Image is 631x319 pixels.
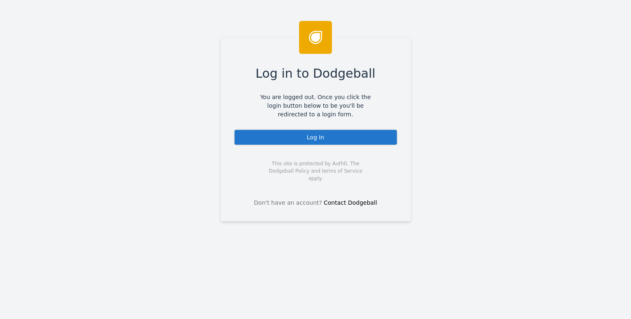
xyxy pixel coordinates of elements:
span: You are logged out. Once you click the login button below to be you'll be redirected to a login f... [254,93,377,119]
a: Contact Dodgeball [324,199,377,206]
span: Log in to Dodgeball [256,64,375,83]
span: This site is protected by Auth0. The Dodgeball Policy and terms of Service apply. [262,160,370,182]
div: Log In [234,129,398,146]
span: Don't have an account? [254,199,322,207]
